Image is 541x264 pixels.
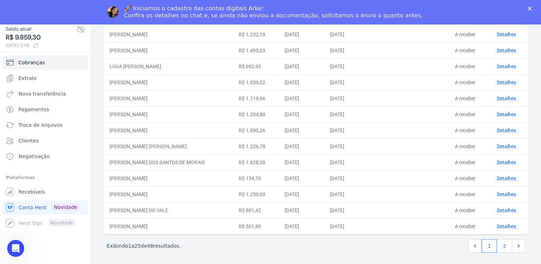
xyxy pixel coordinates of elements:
td: [PERSON_NAME] [104,186,233,202]
td: R$ 1.204,80 [233,106,279,122]
span: Nova transferência [18,90,66,97]
td: [DATE] [279,138,324,154]
td: A receber [449,154,491,170]
span: Clientes [18,137,38,144]
a: Pagamentos [3,102,88,117]
td: [DATE] [279,202,324,218]
td: A receber [449,26,491,42]
td: [DATE] [279,186,324,202]
td: LIGIA [PERSON_NAME] [104,58,233,74]
td: A receber [449,170,491,186]
td: [DATE] [279,170,324,186]
a: Previous [468,239,482,253]
td: A receber [449,90,491,106]
td: [PERSON_NAME] [104,90,233,106]
span: Negativação [18,153,50,160]
a: Detalhes [497,160,516,165]
span: 25 [134,243,141,249]
td: A receber [449,202,491,218]
div: 🚀 Iniciamos o cadastro das contas digitais Arke! Confira os detalhes no chat e, se ainda não envi... [124,5,423,19]
a: Conta Hent Novidade [3,200,88,215]
td: A receber [449,74,491,90]
a: Detalhes [497,48,516,53]
p: Exibindo a de resultados. [107,242,181,249]
a: 1 [482,239,497,253]
a: Detalhes [497,32,516,37]
td: [DATE] [324,58,375,74]
a: Detalhes [497,176,516,181]
span: Novidade [51,203,80,211]
span: R$ 9.859,30 [6,33,76,42]
span: 48 [147,243,153,249]
td: [DATE] [279,106,324,122]
a: Detalhes [497,80,516,85]
td: [DATE] [324,186,375,202]
div: Fechar [527,6,535,11]
td: A receber [449,106,491,122]
a: Troca de Arquivos [3,118,88,132]
td: A receber [449,186,491,202]
td: R$ 501,80 [233,218,279,234]
td: A receber [449,218,491,234]
td: [DATE] [279,90,324,106]
a: Detalhes [497,192,516,197]
span: 1 [128,243,131,249]
td: [DATE] [324,202,375,218]
span: Recebíveis [18,188,45,195]
td: R$ 1.226,78 [233,138,279,154]
nav: Sidebar [6,55,85,230]
td: [PERSON_NAME] [104,42,233,58]
td: [PERSON_NAME] DO VALE [104,202,233,218]
td: A receber [449,58,491,74]
span: [DATE] 12:06 [6,42,76,49]
td: [PERSON_NAME] [104,170,233,186]
td: [DATE] [324,106,375,122]
td: [DATE] [279,218,324,234]
a: Negativação [3,149,88,163]
td: [DATE] [279,154,324,170]
td: [DATE] [324,154,375,170]
a: Detalhes [497,128,516,133]
span: Saldo atual [6,25,76,33]
td: [DATE] [324,218,375,234]
td: [PERSON_NAME] [104,218,233,234]
td: [PERSON_NAME] [104,106,233,122]
span: Extrato [18,75,37,82]
td: [PERSON_NAME] [104,122,233,138]
a: Detalhes [497,208,516,213]
td: R$ 1.250,00 [233,186,279,202]
td: A receber [449,122,491,138]
td: [DATE] [324,138,375,154]
td: R$ 1.495,03 [233,42,279,58]
td: R$ 801,42 [233,202,279,218]
td: R$ 1.628,30 [233,154,279,170]
td: [PERSON_NAME] [PERSON_NAME] [104,138,233,154]
td: R$ 692,93 [233,58,279,74]
span: Troca de Arquivos [18,122,63,129]
td: [DATE] [279,26,324,42]
td: R$ 134,70 [233,170,279,186]
td: A receber [449,42,491,58]
td: [PERSON_NAME] [104,74,233,90]
a: Extrato [3,71,88,85]
td: [DATE] [279,122,324,138]
a: Cobranças [3,55,88,70]
td: [PERSON_NAME] DOS SANTOS DE MORAIS [104,154,233,170]
td: R$ 1.090,26 [233,122,279,138]
td: [DATE] [279,42,324,58]
div: Plataformas [6,173,85,182]
td: R$ 1.119,96 [233,90,279,106]
td: A receber [449,138,491,154]
img: Profile image for Adriane [107,6,118,18]
td: [DATE] [324,90,375,106]
a: Nova transferência [3,87,88,101]
td: R$ 1.059,02 [233,74,279,90]
td: [DATE] [279,74,324,90]
td: [DATE] [324,42,375,58]
td: R$ 1.232,19 [233,26,279,42]
span: Cobranças [18,59,45,66]
a: Detalhes [497,112,516,117]
td: [PERSON_NAME] [104,26,233,42]
span: Conta Hent [18,204,47,211]
td: [DATE] [324,170,375,186]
